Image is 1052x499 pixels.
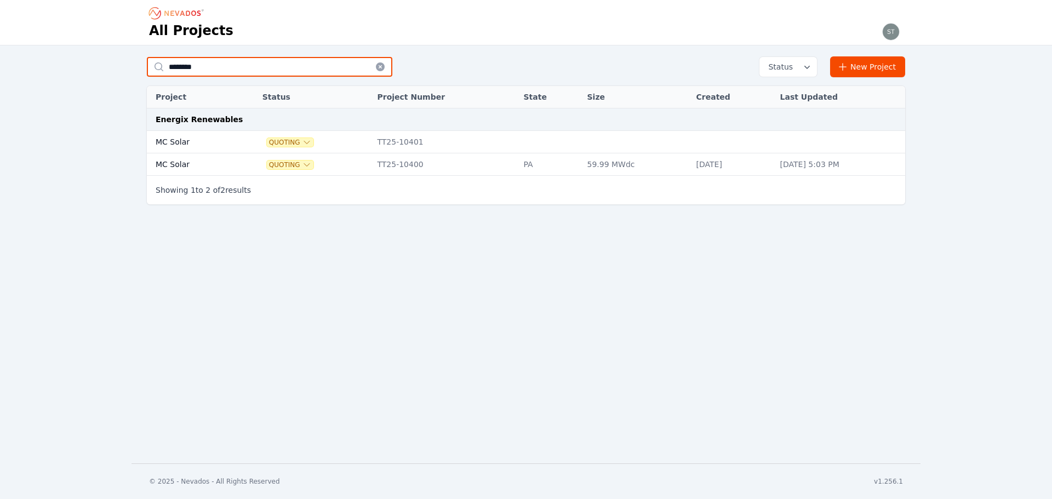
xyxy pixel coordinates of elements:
th: Status [257,86,372,108]
th: State [518,86,581,108]
th: Size [582,86,691,108]
tr: MC SolarQuotingTT25-10400PA59.99 MWdc[DATE][DATE] 5:03 PM [147,153,905,176]
nav: Breadcrumb [149,4,207,22]
th: Last Updated [775,86,905,108]
h1: All Projects [149,22,233,39]
td: TT25-10400 [371,153,518,176]
img: steve.mustaro@nevados.solar [882,23,900,41]
th: Project Number [371,86,518,108]
span: 1 [191,186,196,194]
span: 2 [220,186,225,194]
th: Project [147,86,237,108]
button: Quoting [267,138,313,147]
td: 59.99 MWdc [582,153,691,176]
div: © 2025 - Nevados - All Rights Reserved [149,477,280,486]
td: [DATE] 5:03 PM [775,153,905,176]
button: Status [759,57,817,77]
td: TT25-10401 [371,131,518,153]
td: [DATE] [691,153,775,176]
td: MC Solar [147,131,237,153]
span: Status [764,61,793,72]
td: Energix Renewables [147,108,905,131]
button: Quoting [267,160,313,169]
td: MC Solar [147,153,237,176]
div: v1.256.1 [874,477,903,486]
tr: MC SolarQuotingTT25-10401 [147,131,905,153]
a: New Project [830,56,905,77]
td: PA [518,153,581,176]
th: Created [691,86,775,108]
span: 2 [205,186,210,194]
p: Showing to of results [156,185,251,196]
